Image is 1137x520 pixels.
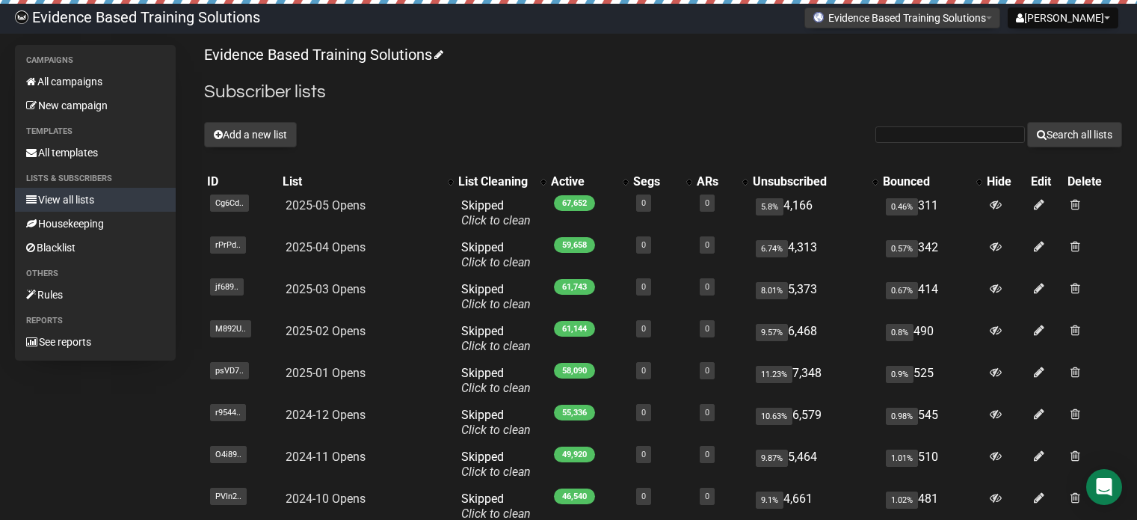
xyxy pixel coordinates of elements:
[461,324,531,353] span: Skipped
[15,94,176,117] a: New campaign
[753,174,866,189] div: Unsubscribed
[987,174,1024,189] div: Hide
[461,240,531,269] span: Skipped
[705,492,709,501] a: 0
[1086,469,1122,505] div: Open Intercom Messenger
[210,404,246,421] span: r9544..
[210,236,246,254] span: rPrPd..
[880,444,984,486] td: 510
[641,282,646,292] a: 0
[1067,174,1119,189] div: Delete
[756,492,783,509] span: 9.1%
[705,324,709,334] a: 0
[880,402,984,444] td: 545
[551,174,614,189] div: Active
[554,321,595,337] span: 61,144
[694,171,750,192] th: ARs: No sort applied, activate to apply an ascending sort
[756,240,788,257] span: 6.74%
[15,212,176,236] a: Housekeeping
[1028,171,1065,192] th: Edit: No sort applied, sorting is disabled
[1031,174,1062,189] div: Edit
[286,198,366,212] a: 2025-05 Opens
[15,330,176,354] a: See reports
[756,324,788,341] span: 9.57%
[286,408,366,422] a: 2024-12 Opens
[461,366,531,395] span: Skipped
[880,276,984,318] td: 414
[207,174,277,189] div: ID
[756,282,788,299] span: 8.01%
[280,171,456,192] th: List: No sort applied, activate to apply an ascending sort
[886,450,918,467] span: 1.01%
[697,174,735,189] div: ARs
[15,123,176,141] li: Templates
[286,492,366,506] a: 2024-10 Opens
[204,46,441,64] a: Evidence Based Training Solutions
[548,171,629,192] th: Active: No sort applied, activate to apply an ascending sort
[886,324,913,341] span: 0.8%
[880,318,984,360] td: 490
[461,297,531,311] a: Click to clean
[15,188,176,212] a: View all lists
[554,237,595,253] span: 59,658
[461,213,531,227] a: Click to clean
[705,240,709,250] a: 0
[15,312,176,330] li: Reports
[641,324,646,334] a: 0
[15,52,176,70] li: Campaigns
[804,7,1000,28] button: Evidence Based Training Solutions
[886,198,918,215] span: 0.46%
[750,402,881,444] td: 6,579
[461,381,531,395] a: Click to clean
[554,447,595,462] span: 49,920
[15,283,176,307] a: Rules
[554,405,595,420] span: 55,336
[886,366,913,383] span: 0.9%
[15,10,28,24] img: 6a635aadd5b086599a41eda90e0773ac
[461,198,531,227] span: Skipped
[286,366,366,380] a: 2025-01 Opens
[286,324,366,338] a: 2025-02 Opens
[554,195,595,211] span: 67,652
[286,240,366,254] a: 2025-04 Opens
[750,234,881,276] td: 4,313
[15,170,176,188] li: Lists & subscribers
[554,279,595,295] span: 61,743
[15,141,176,165] a: All templates
[461,255,531,269] a: Click to clean
[750,318,881,360] td: 6,468
[705,450,709,459] a: 0
[641,366,646,376] a: 0
[750,444,881,486] td: 5,464
[204,79,1122,105] h2: Subscriber lists
[15,70,176,94] a: All campaigns
[1027,122,1122,147] button: Search all lists
[886,492,918,509] span: 1.02%
[756,198,783,215] span: 5.8%
[641,492,646,501] a: 0
[705,366,709,376] a: 0
[750,192,881,234] td: 4,166
[756,450,788,467] span: 9.87%
[210,362,249,379] span: psVD7..
[554,489,595,504] span: 46,540
[461,339,531,353] a: Click to clean
[813,11,825,23] img: favicons
[210,488,247,505] span: PVIn2..
[286,450,366,464] a: 2024-11 Opens
[886,408,918,425] span: 0.98%
[880,171,984,192] th: Bounced: No sort applied, activate to apply an ascending sort
[880,192,984,234] td: 311
[750,276,881,318] td: 5,373
[458,174,533,189] div: List Cleaning
[210,278,244,296] span: jf689..
[705,408,709,417] a: 0
[984,171,1027,192] th: Hide: No sort applied, sorting is disabled
[15,236,176,260] a: Blacklist
[886,240,918,257] span: 0.57%
[1064,171,1122,192] th: Delete: No sort applied, sorting is disabled
[455,171,548,192] th: List Cleaning: No sort applied, activate to apply an ascending sort
[880,360,984,402] td: 525
[880,234,984,276] td: 342
[204,122,297,147] button: Add a new list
